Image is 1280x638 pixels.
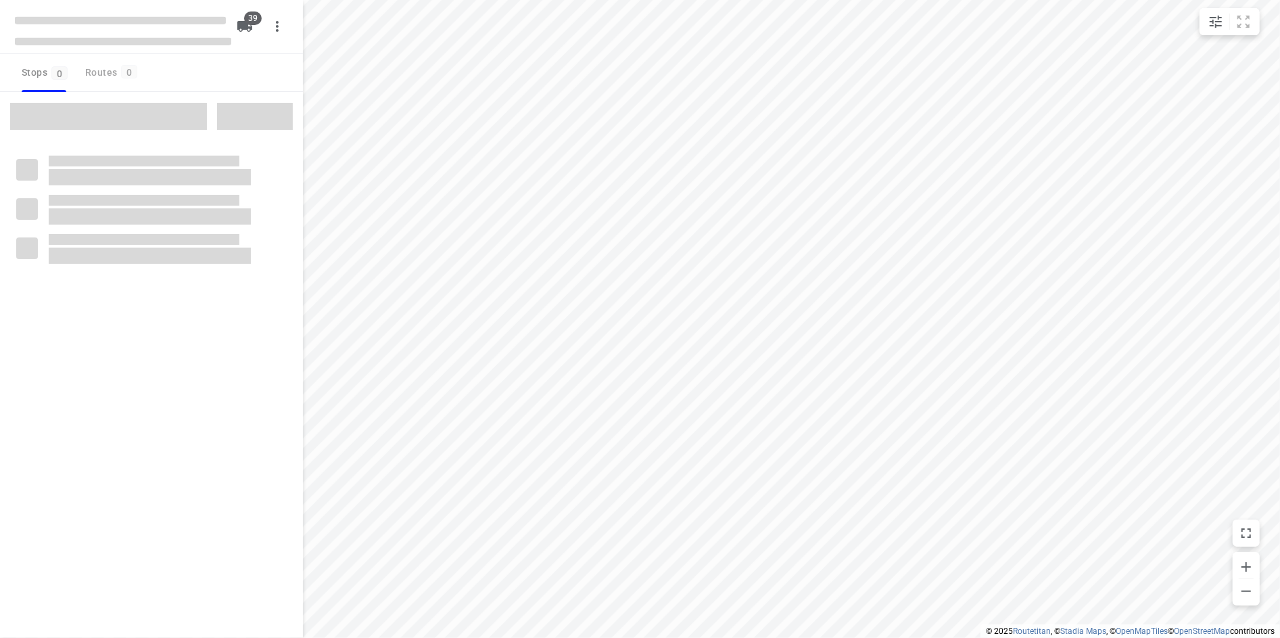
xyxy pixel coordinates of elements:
[1116,626,1168,636] a: OpenMapTiles
[1174,626,1230,636] a: OpenStreetMap
[986,626,1275,636] li: © 2025 , © , © © contributors
[1060,626,1106,636] a: Stadia Maps
[1200,8,1260,35] div: small contained button group
[1013,626,1051,636] a: Routetitan
[1202,8,1229,35] button: Map settings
